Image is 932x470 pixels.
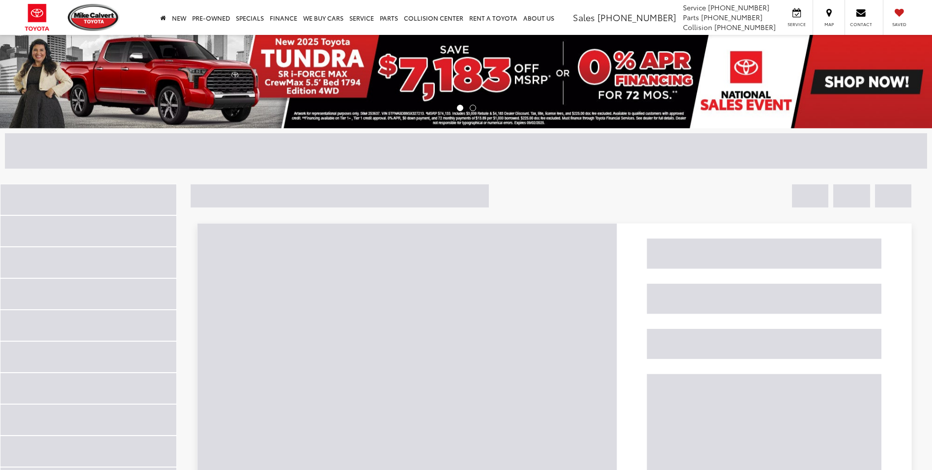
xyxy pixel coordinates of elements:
[683,12,699,22] span: Parts
[683,22,712,32] span: Collision
[68,4,120,31] img: Mike Calvert Toyota
[850,21,872,28] span: Contact
[597,11,676,24] span: [PHONE_NUMBER]
[786,21,808,28] span: Service
[701,12,763,22] span: [PHONE_NUMBER]
[818,21,840,28] span: Map
[573,11,595,24] span: Sales
[888,21,910,28] span: Saved
[714,22,776,32] span: [PHONE_NUMBER]
[708,2,769,12] span: [PHONE_NUMBER]
[683,2,706,12] span: Service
